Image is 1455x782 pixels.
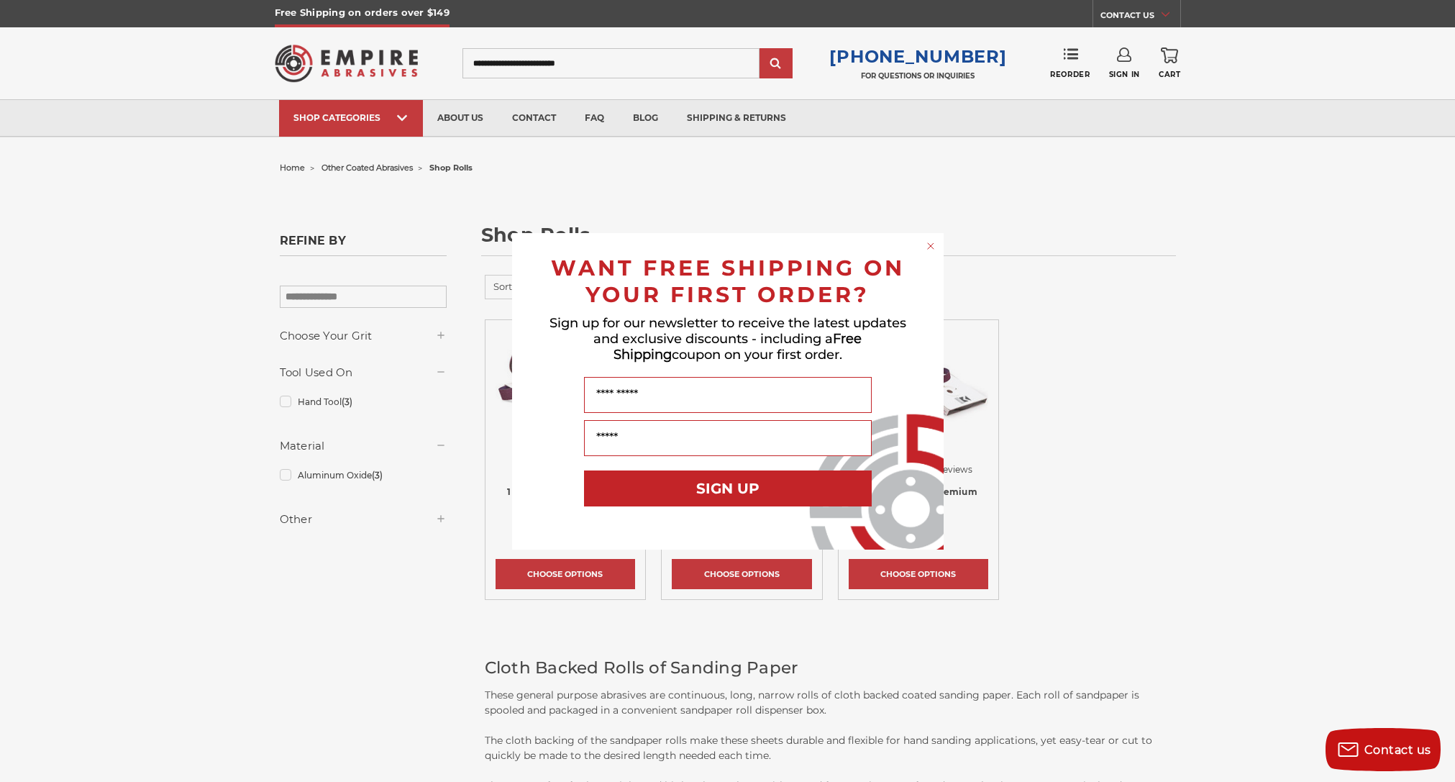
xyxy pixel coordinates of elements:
span: Contact us [1364,743,1431,757]
button: Close dialog [923,239,938,253]
span: Free Shipping [614,331,862,363]
span: Sign up for our newsletter to receive the latest updates and exclusive discounts - including a co... [549,315,906,363]
span: WANT FREE SHIPPING ON YOUR FIRST ORDER? [551,255,905,308]
button: Contact us [1326,728,1441,771]
button: SIGN UP [584,470,872,506]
